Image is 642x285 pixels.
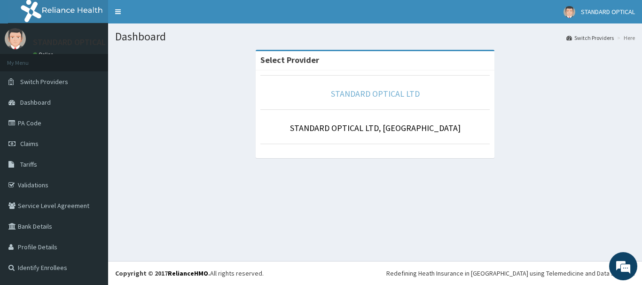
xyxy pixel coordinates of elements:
img: User Image [564,6,575,18]
a: Online [33,51,55,58]
div: Chat with us now [49,53,158,65]
span: Tariffs [20,160,37,169]
span: Dashboard [20,98,51,107]
a: RelianceHMO [168,269,208,277]
footer: All rights reserved. [108,261,642,285]
p: STANDARD OPTICAL [33,38,106,46]
a: Switch Providers [566,34,614,42]
div: Minimize live chat window [154,5,177,27]
span: Switch Providers [20,77,68,86]
strong: Select Provider [260,54,319,65]
h1: Dashboard [115,31,635,43]
a: STANDARD OPTICAL LTD, [GEOGRAPHIC_DATA] [290,123,461,133]
textarea: Type your message and hit 'Enter' [5,187,179,220]
li: Here [615,34,635,42]
strong: Copyright © 2017 . [115,269,210,277]
div: Redefining Heath Insurance in [GEOGRAPHIC_DATA] using Telemedicine and Data Science! [386,269,635,278]
span: We're online! [55,84,130,178]
a: STANDARD OPTICAL LTD [331,88,420,99]
img: User Image [5,28,26,49]
img: d_794563401_company_1708531726252_794563401 [17,47,38,70]
span: Claims [20,139,39,148]
span: STANDARD OPTICAL [581,8,635,16]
